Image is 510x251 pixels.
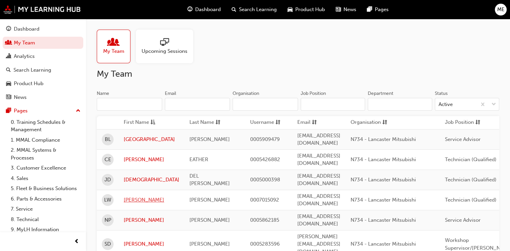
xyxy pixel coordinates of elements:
[8,183,83,194] a: 5. Fleet & Business Solutions
[104,240,111,248] span: SD
[351,217,416,223] span: N734 - Lancaster Mitsubishi
[233,90,259,97] div: Organisation
[382,118,387,127] span: sorting-icon
[14,52,35,60] div: Analytics
[8,204,83,214] a: 7. Service
[491,100,496,109] span: down-icon
[142,47,187,55] span: Upcoming Sessions
[250,197,279,203] span: 0007015092
[150,118,155,127] span: asc-icon
[104,216,111,224] span: NP
[445,197,497,203] span: Technician (Qualified)
[297,118,310,127] span: Email
[3,105,83,117] button: Pages
[312,118,317,127] span: sorting-icon
[97,30,136,63] a: My Team
[435,90,448,97] div: Status
[97,90,109,97] div: Name
[250,177,280,183] span: 0005000398
[226,3,282,16] a: search-iconSearch Learning
[3,64,83,76] a: Search Learning
[189,136,230,142] span: [PERSON_NAME]
[124,118,149,127] span: First Name
[8,194,83,204] a: 6. Parts & Accessories
[13,66,51,74] div: Search Learning
[109,38,118,47] span: people-icon
[3,23,83,35] a: Dashboard
[8,163,83,173] a: 3. Customer Excellence
[189,197,230,203] span: [PERSON_NAME]
[14,80,43,87] div: Product Hub
[189,156,208,163] span: EATHER
[160,38,169,47] span: sessionType_ONLINE_URL-icon
[445,177,497,183] span: Technician (Qualified)
[282,3,330,16] a: car-iconProduct Hub
[250,241,280,247] span: 0005283596
[189,217,230,223] span: [PERSON_NAME]
[351,177,416,183] span: N734 - Lancaster Mitsubishi
[297,153,340,167] span: [EMAIL_ADDRESS][DOMAIN_NAME]
[105,136,111,143] span: BL
[445,118,474,127] span: Job Position
[351,118,388,127] button: Organisationsorting-icon
[124,196,179,204] a: [PERSON_NAME]
[295,6,325,13] span: Product Hub
[343,6,356,13] span: News
[8,224,83,235] a: 9. MyLH Information
[297,193,340,207] span: [EMAIL_ADDRESS][DOMAIN_NAME]
[8,117,83,135] a: 0. Training Schedules & Management
[104,156,111,164] span: CE
[8,135,83,145] a: 1. MMAL Compliance
[165,90,176,97] div: Email
[136,30,199,63] a: Upcoming Sessions
[275,118,280,127] span: sorting-icon
[189,241,230,247] span: [PERSON_NAME]
[124,156,179,164] a: [PERSON_NAME]
[104,196,111,204] span: LW
[195,6,221,13] span: Dashboard
[3,22,83,105] button: DashboardMy TeamAnalyticsSearch LearningProduct HubNews
[6,53,11,60] span: chart-icon
[74,238,79,246] span: prev-icon
[6,67,11,73] span: search-icon
[8,214,83,225] a: 8. Technical
[6,40,11,46] span: people-icon
[288,5,293,14] span: car-icon
[351,241,416,247] span: N734 - Lancaster Mitsubishi
[189,118,214,127] span: Last Name
[475,118,480,127] span: sorting-icon
[124,240,179,248] a: [PERSON_NAME]
[297,133,340,146] span: [EMAIL_ADDRESS][DOMAIN_NAME]
[14,94,27,101] div: News
[215,118,220,127] span: sorting-icon
[14,25,39,33] div: Dashboard
[336,5,341,14] span: news-icon
[351,197,416,203] span: N734 - Lancaster Mitsubishi
[3,91,83,104] a: News
[367,5,372,14] span: pages-icon
[8,145,83,163] a: 2. MMAL Systems & Processes
[250,118,287,127] button: Usernamesorting-icon
[445,118,482,127] button: Job Positionsorting-icon
[250,136,280,142] span: 0005909479
[250,156,280,163] span: 0005426882
[182,3,226,16] a: guage-iconDashboard
[232,5,236,14] span: search-icon
[124,118,161,127] button: First Nameasc-icon
[497,6,505,13] span: ME
[8,173,83,184] a: 4. Sales
[124,176,179,184] a: [DEMOGRAPHIC_DATA]
[368,90,393,97] div: Department
[97,69,499,79] h2: My Team
[97,98,162,111] input: Name
[250,217,279,223] span: 0005862185
[6,81,11,87] span: car-icon
[495,4,507,15] button: ME
[124,136,179,143] a: [GEOGRAPHIC_DATA]
[301,98,365,111] input: Job Position
[3,5,81,14] img: mmal
[3,37,83,49] a: My Team
[445,136,481,142] span: Service Advisor
[362,3,394,16] a: pages-iconPages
